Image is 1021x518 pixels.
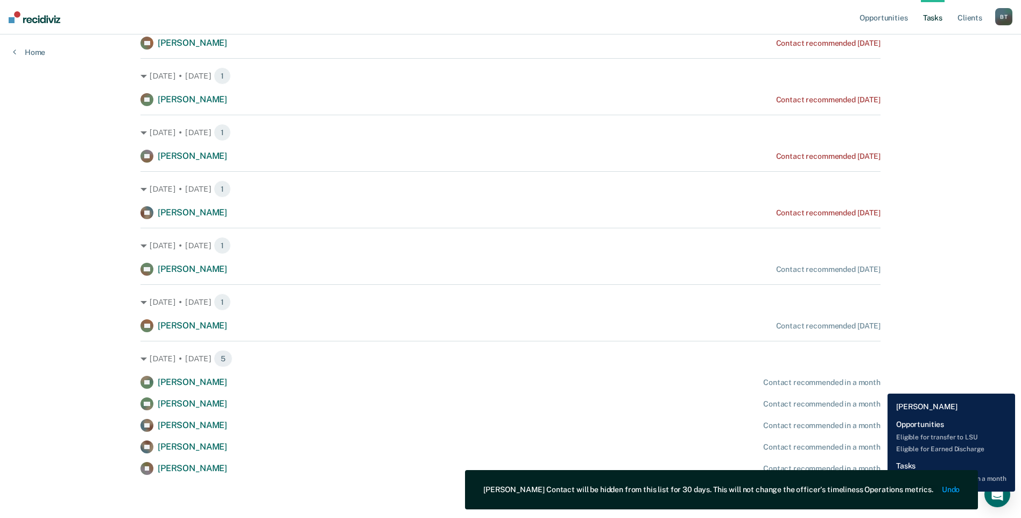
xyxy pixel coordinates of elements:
[13,47,45,57] a: Home
[214,237,231,254] span: 1
[158,420,227,430] span: [PERSON_NAME]
[776,152,881,161] div: Contact recommended [DATE]
[158,264,227,274] span: [PERSON_NAME]
[158,38,227,48] span: [PERSON_NAME]
[776,39,881,48] div: Contact recommended [DATE]
[9,11,60,23] img: Recidiviz
[763,443,881,452] div: Contact recommended in a month
[214,124,231,141] span: 1
[942,485,960,494] button: Undo
[214,293,231,311] span: 1
[763,400,881,409] div: Contact recommended in a month
[776,95,881,104] div: Contact recommended [DATE]
[995,8,1012,25] div: B T
[158,398,227,409] span: [PERSON_NAME]
[984,481,1010,507] div: Open Intercom Messenger
[214,350,233,367] span: 5
[158,377,227,387] span: [PERSON_NAME]
[158,151,227,161] span: [PERSON_NAME]
[763,464,881,473] div: Contact recommended in a month
[763,421,881,430] div: Contact recommended in a month
[158,94,227,104] span: [PERSON_NAME]
[158,320,227,331] span: [PERSON_NAME]
[140,350,881,367] div: [DATE] • [DATE] 5
[140,237,881,254] div: [DATE] • [DATE] 1
[483,485,933,494] div: [PERSON_NAME] Contact will be hidden from this list for 30 days. This will not change the officer...
[158,463,227,473] span: [PERSON_NAME]
[776,321,881,331] div: Contact recommended [DATE]
[776,265,881,274] div: Contact recommended [DATE]
[140,293,881,311] div: [DATE] • [DATE] 1
[158,442,227,452] span: [PERSON_NAME]
[140,180,881,198] div: [DATE] • [DATE] 1
[214,67,231,85] span: 1
[140,67,881,85] div: [DATE] • [DATE] 1
[140,124,881,141] div: [DATE] • [DATE] 1
[763,378,881,387] div: Contact recommended in a month
[158,207,227,218] span: [PERSON_NAME]
[214,180,231,198] span: 1
[995,8,1012,25] button: BT
[776,208,881,218] div: Contact recommended [DATE]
